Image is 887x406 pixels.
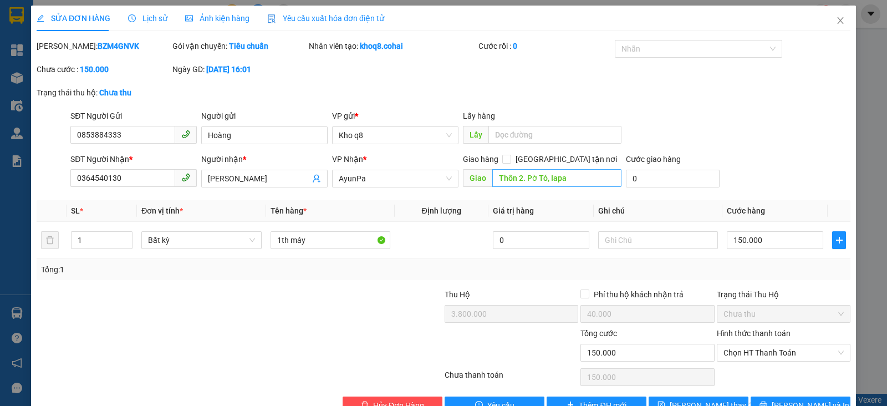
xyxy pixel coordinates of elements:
input: Cước giao hàng [626,170,720,187]
span: Lấy hàng [463,111,495,120]
b: BZM4GNVK [98,42,139,50]
div: Tổng: 1 [41,263,343,276]
span: user-add [312,174,321,183]
b: khoq8.cohai [360,42,403,50]
span: Thu Hộ [445,290,470,299]
span: edit [37,14,44,22]
div: Cước rồi : [478,40,612,52]
div: Ngày GD: [172,63,306,75]
span: Ảnh kiện hàng [185,14,249,23]
b: Chưa thu [99,88,131,97]
span: Cước hàng [727,206,765,215]
span: Đơn vị tính [141,206,183,215]
div: SĐT Người Nhận [70,153,197,165]
span: Giao hàng [463,155,498,164]
div: Người gửi [201,110,328,122]
img: icon [267,14,276,23]
div: [PERSON_NAME]: [37,40,170,52]
span: clock-circle [128,14,136,22]
th: Ghi chú [594,200,722,222]
span: Phí thu hộ khách nhận trả [589,288,688,301]
div: Trạng thái thu hộ: [37,87,205,99]
span: phone [181,130,190,139]
span: Định lượng [422,206,461,215]
div: Nhân viên tạo: [309,40,477,52]
span: Giao [463,169,492,187]
span: Chọn HT Thanh Toán [723,344,844,361]
span: Lịch sử [128,14,167,23]
b: Tiêu chuẩn [229,42,268,50]
div: Trạng thái Thu Hộ [717,288,850,301]
span: phone [181,173,190,182]
b: 150.000 [80,65,109,74]
button: delete [41,231,59,249]
input: Dọc đường [488,126,622,144]
span: Chưa thu [723,306,844,322]
span: AyunPa [339,170,452,187]
span: Tổng cước [580,329,617,338]
div: SĐT Người Gửi [70,110,197,122]
span: VP Nhận [332,155,363,164]
div: Chưa cước : [37,63,170,75]
div: VP gửi [332,110,458,122]
span: SỬA ĐƠN HÀNG [37,14,110,23]
div: Gói vận chuyển: [172,40,306,52]
b: 0 [513,42,517,50]
span: Kho q8 [339,127,452,144]
button: plus [832,231,846,249]
input: VD: Bàn, Ghế [271,231,390,249]
span: plus [833,236,845,245]
button: Close [825,6,856,37]
span: close [836,16,845,25]
b: [DATE] 16:01 [206,65,251,74]
span: Lấy [463,126,488,144]
div: Người nhận [201,153,328,165]
span: Bất kỳ [148,232,254,248]
label: Hình thức thanh toán [717,329,791,338]
span: Tên hàng [271,206,307,215]
input: Dọc đường [492,169,622,187]
div: Chưa thanh toán [443,369,579,388]
span: [GEOGRAPHIC_DATA] tận nơi [511,153,621,165]
span: Yêu cầu xuất hóa đơn điện tử [267,14,384,23]
span: Giá trị hàng [493,206,534,215]
span: SL [71,206,80,215]
label: Cước giao hàng [626,155,681,164]
span: picture [185,14,193,22]
input: Ghi Chú [598,231,718,249]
